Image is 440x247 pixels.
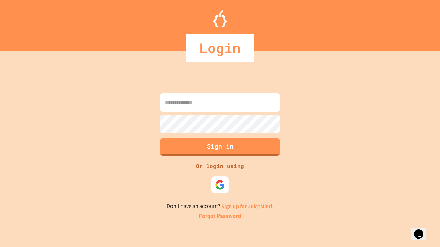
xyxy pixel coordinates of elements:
[192,162,247,170] div: Or login using
[167,202,274,211] p: Don't have an account?
[199,212,241,221] a: Forgot Password
[213,10,227,27] img: Logo.svg
[186,34,254,62] div: Login
[160,138,280,156] button: Sign in
[215,180,225,190] img: google-icon.svg
[221,203,274,210] a: Sign up for JuiceMind.
[411,220,433,240] iframe: chat widget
